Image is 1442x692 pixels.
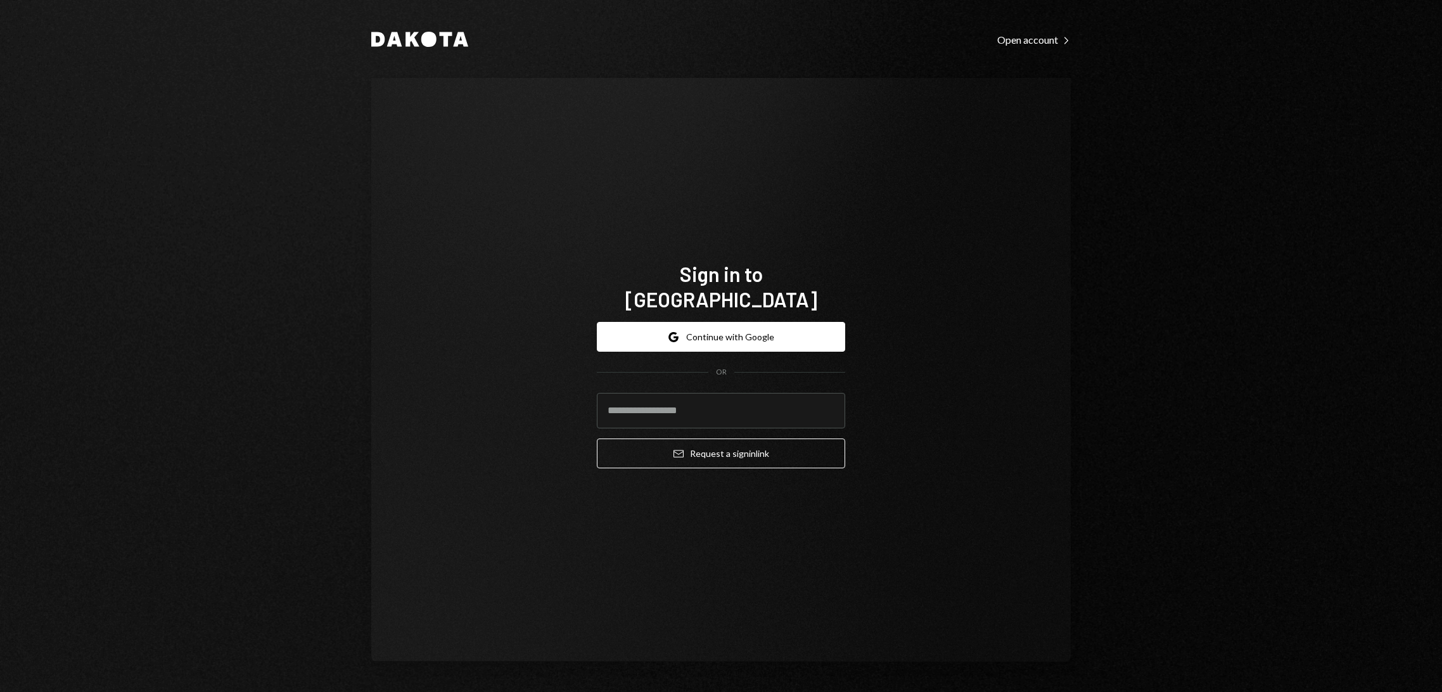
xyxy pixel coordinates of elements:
button: Request a signinlink [597,439,845,468]
button: Continue with Google [597,322,845,352]
div: Open account [997,34,1071,46]
h1: Sign in to [GEOGRAPHIC_DATA] [597,261,845,312]
a: Open account [997,32,1071,46]
div: OR [716,367,727,378]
